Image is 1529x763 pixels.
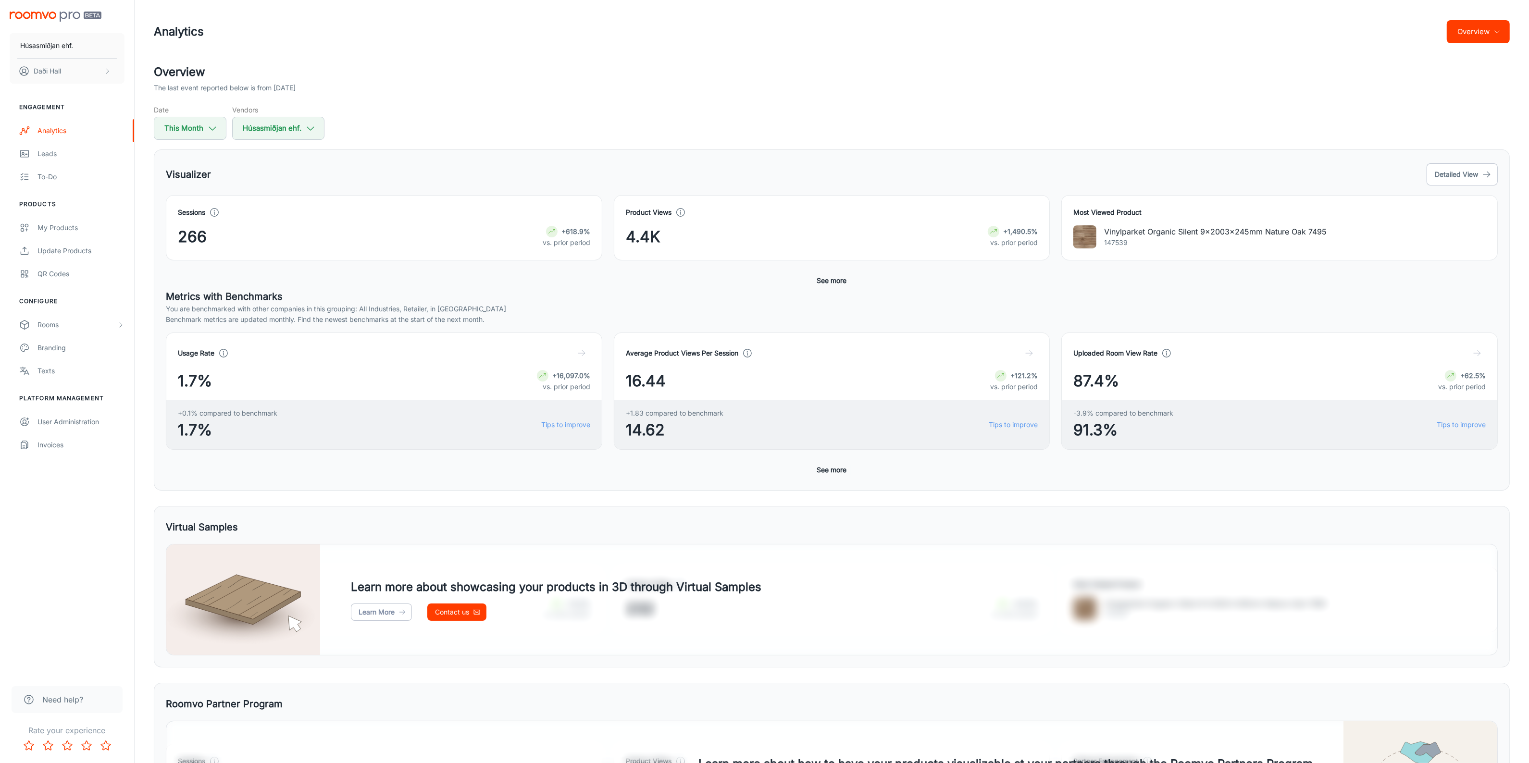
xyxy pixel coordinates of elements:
div: My Products [37,222,124,233]
span: 87.4% [1073,369,1119,393]
h5: Vendors [232,105,324,115]
button: Detailed View [1427,163,1498,185]
span: 16.44 [626,369,666,393]
p: You are benchmarked with other companies in this grouping: All Industries, Retailer, in [GEOGRAPH... [166,304,1498,314]
div: Update Products [37,246,124,256]
h5: Roomvo Partner Program [166,697,283,711]
span: +1.83 compared to benchmark [626,408,723,418]
button: Húsasmiðjan ehf. [232,117,324,140]
div: QR Codes [37,269,124,279]
strong: +1,490.5% [1003,227,1038,235]
button: Rate 3 star [58,736,77,755]
a: Tips to improve [989,419,1038,430]
a: Tips to improve [541,419,590,430]
div: To-do [37,172,124,182]
span: 266 [178,225,207,248]
p: vs. prior period [543,237,590,248]
button: See more [813,272,851,289]
span: 1.7% [178,418,277,442]
p: Benchmark metrics are updated monthly. Find the newest benchmarks at the start of the next month. [166,314,1498,325]
h5: Metrics with Benchmarks [166,289,1498,304]
span: Need help? [42,694,83,705]
button: Rate 1 star [19,736,38,755]
strong: +16,097.0% [552,371,590,380]
span: +0.1% compared to benchmark [178,408,277,418]
strong: +62.5% [1460,371,1486,380]
p: Húsasmiðjan ehf. [20,40,73,51]
div: User Administration [37,417,124,427]
h4: Sessions [178,207,205,218]
p: The last event reported below is from [DATE] [154,83,296,93]
p: Vinylparket Organic Silent 9x2003x245mm Nature Oak 7495 [1104,226,1327,237]
span: 1.7% [178,369,212,393]
button: Rate 2 star [38,736,58,755]
div: Texts [37,366,124,376]
button: Rate 4 star [77,736,96,755]
button: Overview [1447,20,1510,43]
div: Branding [37,343,124,353]
div: Leads [37,148,124,159]
div: Analytics [37,125,124,136]
img: Vinylparket Organic Silent 9x2003x245mm Nature Oak 7495 [1073,225,1096,248]
h1: Analytics [154,23,204,40]
button: This Month [154,117,226,140]
p: Rate your experience [8,725,126,736]
h5: Virtual Samples [166,520,238,534]
p: vs. prior period [988,237,1038,248]
button: Húsasmiðjan ehf. [10,33,124,58]
h5: Visualizer [166,167,211,182]
p: 147539 [1104,237,1327,248]
a: Tips to improve [1437,419,1486,430]
button: See more [813,461,851,479]
p: vs. prior period [990,381,1038,392]
span: 14.62 [626,418,723,442]
button: Rate 5 star [96,736,115,755]
h5: Date [154,105,226,115]
a: Contact us [427,603,486,621]
p: Daði Hall [34,66,61,76]
h4: Uploaded Room View Rate [1073,348,1157,358]
h4: Learn more about showcasing your products in 3D through Virtual Samples [351,578,761,596]
div: Invoices [37,440,124,450]
img: Roomvo PRO Beta [10,12,101,22]
p: vs. prior period [1438,381,1486,392]
span: 4.4K [626,225,660,248]
span: -3.9% compared to benchmark [1073,408,1173,418]
h4: Most Viewed Product [1073,207,1486,218]
p: vs. prior period [537,381,590,392]
h4: Product Views [626,207,671,218]
h4: Average Product Views Per Session [626,348,738,358]
a: Learn More [351,603,412,621]
div: Rooms [37,320,117,330]
button: Daði Hall [10,59,124,84]
h4: Usage Rate [178,348,214,358]
span: 91.3% [1073,418,1173,442]
strong: +618.9% [561,227,590,235]
h2: Overview [154,63,1510,81]
strong: +121.2% [1010,371,1038,380]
